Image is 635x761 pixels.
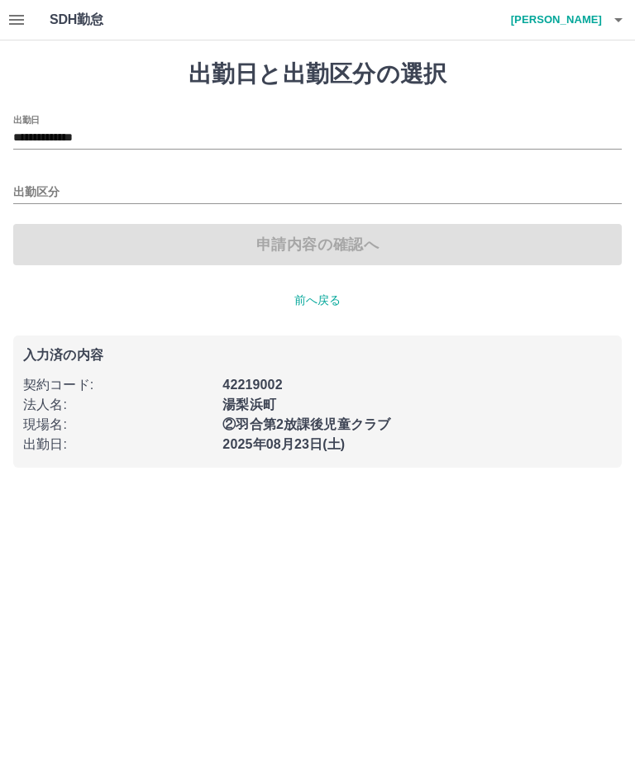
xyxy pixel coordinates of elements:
[222,397,276,411] b: 湯梨浜町
[23,375,212,395] p: 契約コード :
[222,417,390,431] b: ②羽合第2放課後児童クラブ
[23,415,212,435] p: 現場名 :
[222,378,282,392] b: 42219002
[23,395,212,415] p: 法人名 :
[13,60,622,88] h1: 出勤日と出勤区分の選択
[23,435,212,454] p: 出勤日 :
[13,113,40,126] label: 出勤日
[23,349,612,362] p: 入力済の内容
[222,437,345,451] b: 2025年08月23日(土)
[13,292,622,309] p: 前へ戻る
